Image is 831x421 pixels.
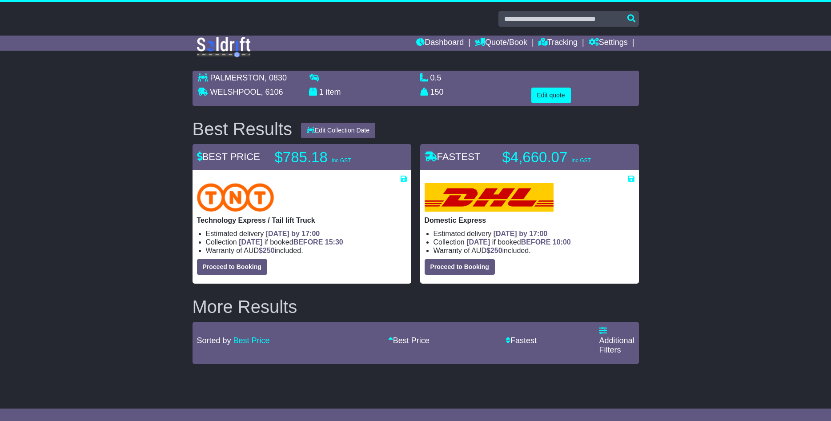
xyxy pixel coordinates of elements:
[589,36,628,51] a: Settings
[494,230,548,237] span: [DATE] by 17:00
[332,157,351,164] span: inc GST
[326,88,341,96] span: item
[425,216,634,225] p: Domestic Express
[197,259,267,275] button: Proceed to Booking
[233,336,270,345] a: Best Price
[206,238,407,246] li: Collection
[193,297,639,317] h2: More Results
[325,238,343,246] span: 15:30
[266,230,320,237] span: [DATE] by 17:00
[319,88,324,96] span: 1
[416,36,464,51] a: Dashboard
[531,88,571,103] button: Edit quote
[475,36,527,51] a: Quote/Book
[425,151,481,162] span: FASTEST
[388,336,430,345] a: Best Price
[261,88,283,96] span: , 6106
[425,183,554,212] img: DHL: Domestic Express
[206,246,407,255] li: Warranty of AUD included.
[239,238,262,246] span: [DATE]
[538,36,578,51] a: Tracking
[197,336,231,345] span: Sorted by
[263,247,275,254] span: 250
[210,73,265,82] span: PALMERSTON
[210,88,261,96] span: WELSHPOOL
[197,216,407,225] p: Technology Express / Tail lift Truck
[293,238,323,246] span: BEFORE
[197,151,260,162] span: BEST PRICE
[490,247,502,254] span: 250
[434,246,634,255] li: Warranty of AUD included.
[599,326,634,354] a: Additional Filters
[301,123,375,138] button: Edit Collection Date
[466,238,570,246] span: if booked
[239,238,343,246] span: if booked
[434,229,634,238] li: Estimated delivery
[466,238,490,246] span: [DATE]
[430,73,442,82] span: 0.5
[425,259,495,275] button: Proceed to Booking
[259,247,275,254] span: $
[275,148,386,166] p: $785.18
[571,157,590,164] span: inc GST
[265,73,287,82] span: , 0830
[502,148,614,166] p: $4,660.07
[206,229,407,238] li: Estimated delivery
[430,88,444,96] span: 150
[486,247,502,254] span: $
[434,238,634,246] li: Collection
[197,183,274,212] img: TNT Domestic: Technology Express / Tail lift Truck
[188,119,297,139] div: Best Results
[553,238,571,246] span: 10:00
[506,336,537,345] a: Fastest
[521,238,551,246] span: BEFORE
